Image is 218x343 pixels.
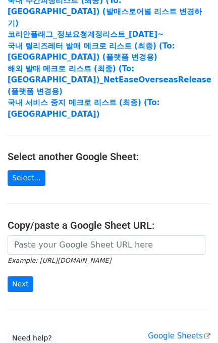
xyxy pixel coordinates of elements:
small: Example: [URL][DOMAIN_NAME] [8,257,111,264]
input: Next [8,276,33,292]
a: 코리안플래그_정보요청계정리스트_[DATE]~ [8,30,164,39]
a: 국내 릴리즈레터 발매 메크로 리스트 (최종) (To:[GEOGRAPHIC_DATA]) (플랫폼 변경용) [8,41,175,62]
a: Select... [8,170,45,186]
a: 국내 서비스 중지 메크로 리스트 (최종) (To:[GEOGRAPHIC_DATA]) [8,98,159,119]
iframe: Chat Widget [168,295,218,343]
input: Paste your Google Sheet URL here [8,235,205,255]
h4: Select another Google Sheet: [8,151,210,163]
a: Google Sheets [148,331,210,340]
a: 해외 발매 메크로 리스트 (최종) (To: [GEOGRAPHIC_DATA])_NetEaseOverseasRelease (플랫폼 변경용) [8,64,211,96]
h4: Copy/paste a Google Sheet URL: [8,219,210,231]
